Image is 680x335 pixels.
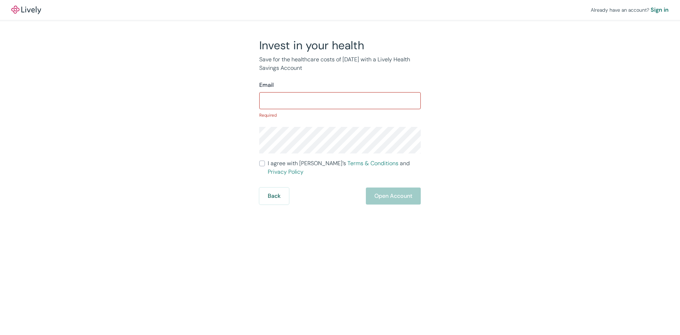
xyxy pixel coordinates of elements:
span: I agree with [PERSON_NAME]’s and [268,159,421,176]
label: Email [259,81,274,89]
a: Privacy Policy [268,168,304,175]
h2: Invest in your health [259,38,421,52]
a: LivelyLively [11,6,41,14]
div: Already have an account? [591,6,669,14]
a: Sign in [651,6,669,14]
p: Save for the healthcare costs of [DATE] with a Lively Health Savings Account [259,55,421,72]
a: Terms & Conditions [347,160,398,167]
button: Back [259,188,289,205]
p: Required [259,112,421,118]
img: Lively [11,6,41,14]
